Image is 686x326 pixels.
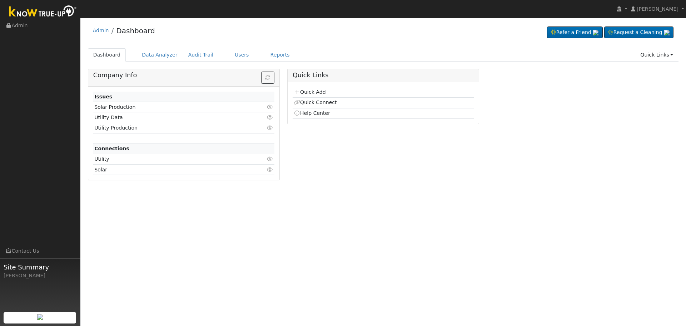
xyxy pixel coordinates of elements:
[604,26,673,39] a: Request a Cleaning
[635,48,678,62] a: Quick Links
[5,4,80,20] img: Know True-Up
[4,262,76,272] span: Site Summary
[93,28,109,33] a: Admin
[93,72,274,79] h5: Company Info
[93,102,245,112] td: Solar Production
[93,154,245,164] td: Utility
[294,89,325,95] a: Quick Add
[637,6,678,12] span: [PERSON_NAME]
[547,26,603,39] a: Refer a Friend
[267,115,273,120] i: Click to view
[88,48,126,62] a: Dashboard
[37,314,43,320] img: retrieve
[593,30,598,35] img: retrieve
[664,30,670,35] img: retrieve
[267,125,273,130] i: Click to view
[265,48,295,62] a: Reports
[267,156,273,161] i: Click to view
[136,48,183,62] a: Data Analyzer
[294,99,337,105] a: Quick Connect
[267,104,273,110] i: Click to view
[229,48,254,62] a: Users
[293,72,474,79] h5: Quick Links
[294,110,330,116] a: Help Center
[94,94,112,99] strong: Issues
[93,112,245,123] td: Utility Data
[94,146,129,151] strong: Connections
[116,26,155,35] a: Dashboard
[183,48,219,62] a: Audit Trail
[267,167,273,172] i: Click to view
[93,123,245,133] td: Utility Production
[93,165,245,175] td: Solar
[4,272,76,279] div: [PERSON_NAME]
